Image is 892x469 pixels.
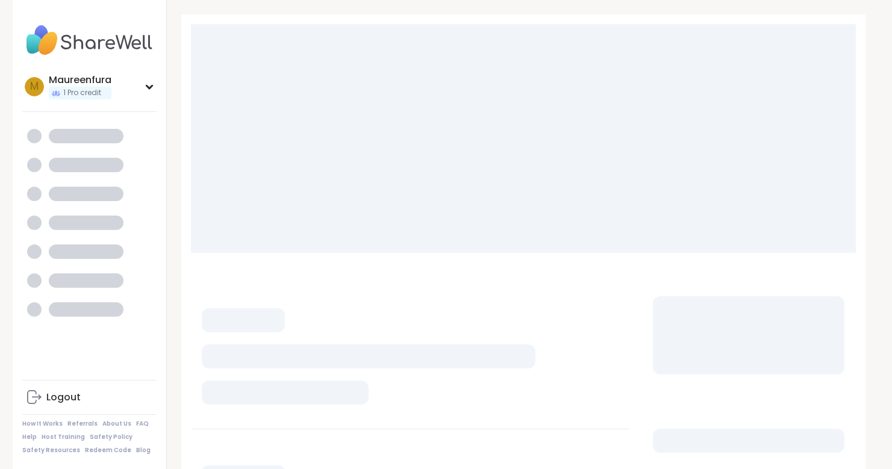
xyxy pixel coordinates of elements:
a: Referrals [67,420,98,428]
div: Maureenfura [49,73,111,87]
span: 1 Pro credit [63,88,101,98]
a: Help [22,433,37,441]
div: Logout [46,391,81,404]
a: How It Works [22,420,63,428]
a: Safety Resources [22,446,80,455]
img: ShareWell Nav Logo [22,19,157,61]
a: Host Training [42,433,85,441]
a: About Us [102,420,131,428]
a: FAQ [136,420,149,428]
span: M [30,79,39,95]
a: Blog [136,446,151,455]
a: Logout [22,383,157,412]
a: Safety Policy [90,433,133,441]
a: Redeem Code [85,446,131,455]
